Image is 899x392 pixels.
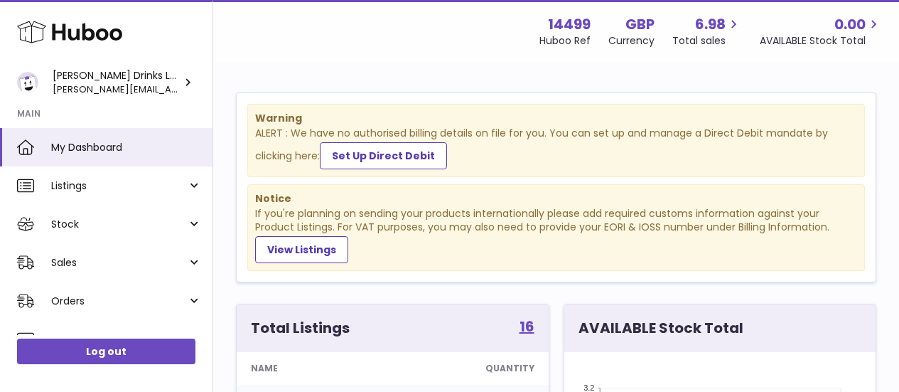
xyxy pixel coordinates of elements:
div: ALERT : We have no authorised billing details on file for you. You can set up and manage a Direct... [255,127,857,169]
span: Sales [51,256,187,270]
span: 0.00 [834,15,866,34]
a: View Listings [255,236,348,263]
strong: 16 [520,319,534,334]
span: Stock [51,218,187,231]
strong: 14499 [548,15,591,34]
th: Name [237,352,409,385]
th: Quantity [409,352,549,385]
h3: AVAILABLE Stock Total [578,319,743,338]
div: Huboo Ref [539,34,591,48]
strong: GBP [625,15,655,34]
div: [PERSON_NAME] Drinks LTD (t/a Zooz) [53,69,181,96]
div: If you're planning on sending your products internationally please add required customs informati... [255,207,857,263]
a: Set Up Direct Debit [320,142,447,169]
h3: Total Listings [251,319,350,338]
text: 3.2 [583,383,594,392]
span: Total sales [672,34,742,48]
a: 6.98 Total sales [672,15,742,48]
span: [PERSON_NAME][EMAIL_ADDRESS][DOMAIN_NAME] [53,82,288,96]
span: Orders [51,295,187,308]
strong: Notice [255,192,857,206]
a: 16 [520,319,534,337]
img: daniel@zoosdrinks.com [17,72,38,93]
a: Log out [17,339,195,364]
span: Listings [51,179,187,193]
span: 6.98 [695,15,726,34]
span: My Dashboard [51,141,202,154]
strong: Warning [255,112,857,125]
div: Currency [608,34,655,48]
a: 0.00 AVAILABLE Stock Total [760,15,882,48]
span: Usage [51,333,202,346]
span: AVAILABLE Stock Total [760,34,882,48]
